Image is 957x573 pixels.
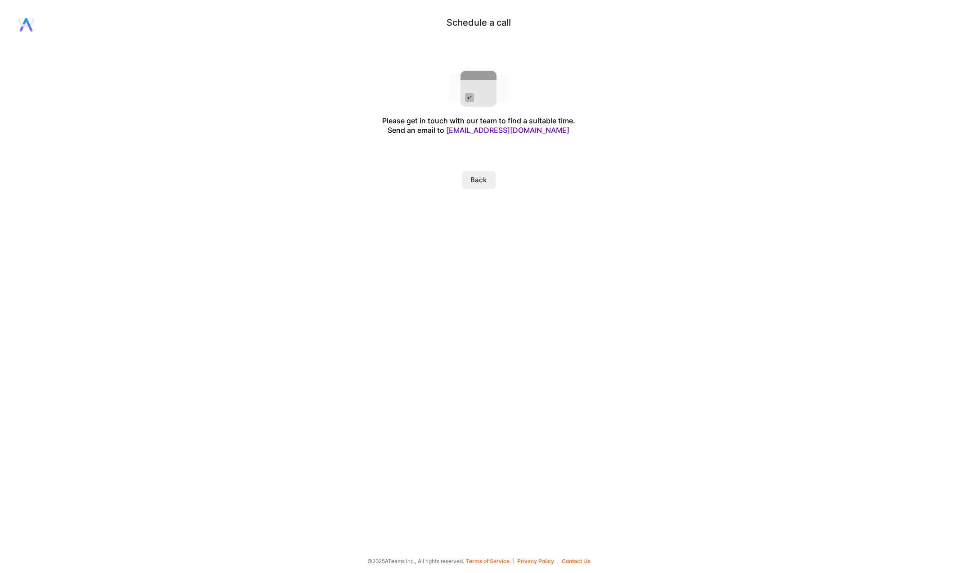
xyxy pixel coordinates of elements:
[466,558,514,564] button: Terms of Service
[517,558,558,564] button: Privacy Policy
[462,171,496,189] button: Back
[447,18,511,27] div: Schedule a call
[562,558,590,564] button: Contact Us
[367,556,464,566] span: © 2025 ATeams Inc., All rights reserved.
[382,116,575,135] div: Please get in touch with our team to find a suitable time. Send an email to
[446,126,569,135] a: [EMAIL_ADDRESS][DOMAIN_NAME]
